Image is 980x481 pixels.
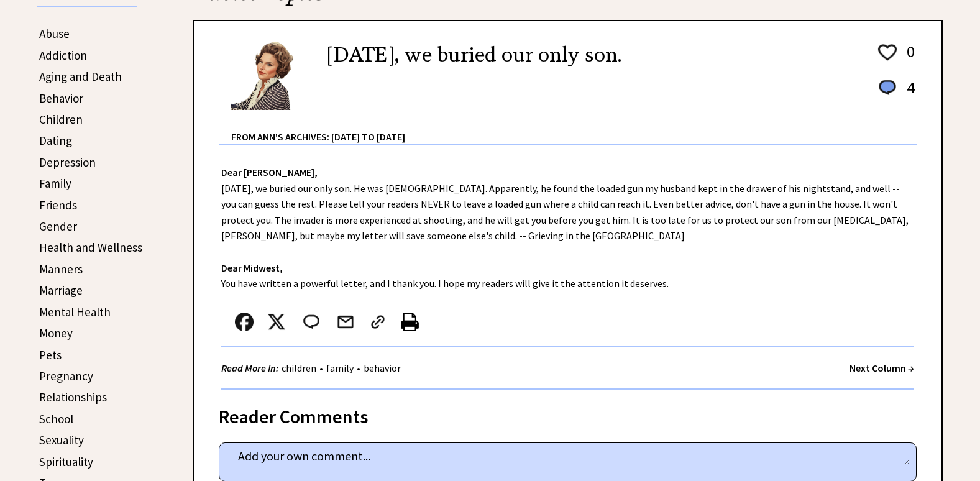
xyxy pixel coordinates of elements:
[39,112,83,127] a: Children
[39,176,71,191] a: Family
[221,166,318,178] strong: Dear [PERSON_NAME],
[219,403,917,423] div: Reader Comments
[39,347,62,362] a: Pets
[39,69,122,84] a: Aging and Death
[900,77,915,110] td: 4
[39,283,83,298] a: Marriage
[39,411,73,426] a: School
[39,133,72,148] a: Dating
[336,313,355,331] img: mail.png
[267,313,286,331] img: x_small.png
[39,198,77,213] a: Friends
[301,313,322,331] img: message_round%202.png
[323,362,357,374] a: family
[221,360,404,376] div: • •
[231,111,917,144] div: From Ann's Archives: [DATE] to [DATE]
[39,219,77,234] a: Gender
[360,362,404,374] a: behavior
[39,155,96,170] a: Depression
[39,240,142,255] a: Health and Wellness
[194,145,941,390] div: [DATE], we buried our only son. He was [DEMOGRAPHIC_DATA]. Apparently, he found the loaded gun my...
[221,262,283,274] strong: Dear Midwest,
[39,48,87,63] a: Addiction
[401,313,419,331] img: printer%20icon.png
[221,362,278,374] strong: Read More In:
[39,326,73,341] a: Money
[39,433,84,447] a: Sexuality
[39,390,107,405] a: Relationships
[39,369,93,383] a: Pregnancy
[278,362,319,374] a: children
[39,262,83,277] a: Manners
[849,362,914,374] a: Next Column →
[39,91,83,106] a: Behavior
[900,41,915,76] td: 0
[39,305,111,319] a: Mental Health
[876,42,899,63] img: heart_outline%201.png
[876,78,899,98] img: message_round%201.png
[39,454,93,469] a: Spirituality
[369,313,387,331] img: link_02.png
[39,26,70,41] a: Abuse
[231,40,309,110] img: Ann6%20v2%20small.png
[327,40,621,70] h2: [DATE], we buried our only son.
[235,313,254,331] img: facebook.png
